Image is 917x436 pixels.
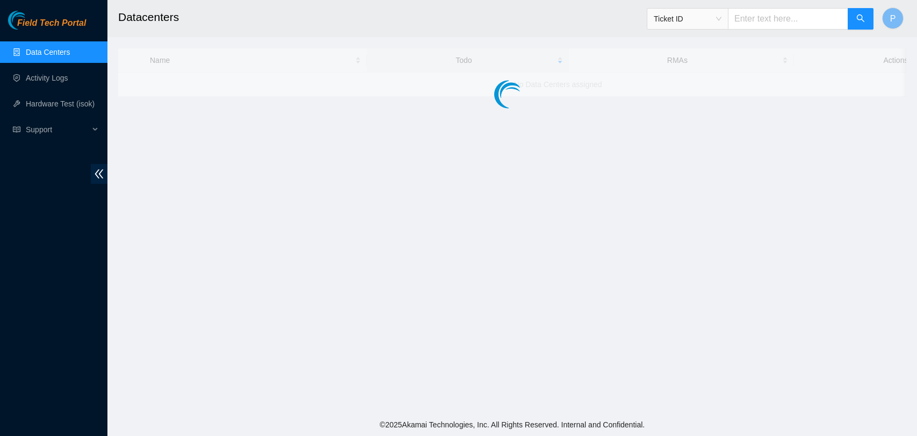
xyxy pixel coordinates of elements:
a: Hardware Test (isok) [26,99,95,108]
button: P [882,8,904,29]
img: Akamai Technologies [8,11,54,30]
span: read [13,126,20,133]
footer: © 2025 Akamai Technologies, Inc. All Rights Reserved. Internal and Confidential. [107,413,917,436]
a: Data Centers [26,48,70,56]
a: Akamai TechnologiesField Tech Portal [8,19,86,33]
span: Support [26,119,89,140]
span: search [856,14,865,24]
span: double-left [91,164,107,184]
button: search [848,8,873,30]
input: Enter text here... [728,8,848,30]
a: Activity Logs [26,74,68,82]
span: Field Tech Portal [17,18,86,28]
span: P [890,12,896,25]
span: Ticket ID [654,11,721,27]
